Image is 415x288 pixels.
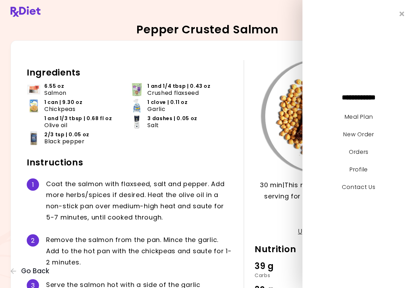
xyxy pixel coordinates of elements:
[147,99,187,106] span: 1 clove | 0.11 oz
[147,115,197,122] span: 3 dashes | 0.05 oz
[44,99,83,106] span: 1 can | 9.30 oz
[342,183,375,191] a: Contact Us
[136,24,278,35] h2: Pepper Crusted Salmon
[349,148,369,156] a: Orders
[44,106,76,112] span: Chickpeas
[255,244,388,255] h2: Nutrition
[147,90,199,96] span: Crushed flaxseed
[44,115,112,122] span: 1 and 1/3 tbsp | 0.68 fl oz
[255,273,299,278] div: Carbs
[147,106,165,112] span: Garlic
[255,260,299,273] div: 39 g
[11,267,53,275] button: Go Back
[147,83,210,90] span: 1 and 1/4 tbsp | 0.43 oz
[350,165,368,174] a: Profile
[44,122,68,129] span: Olive oil
[345,113,373,121] a: Meal Plan
[27,157,233,168] h2: Instructions
[343,130,374,138] a: New Order
[298,227,345,236] a: Upload Photo
[46,234,233,268] div: R e m o v e t h e s a l m o n f r o m t h e p a n . M i n c e t h e g a r l i c . A d d t o t h e...
[27,178,39,191] div: 1
[400,11,404,17] i: Close
[44,138,85,145] span: Black pepper
[21,267,49,275] span: Go Back
[147,122,159,129] span: Salt
[46,178,233,223] div: C o a t t h e s a l m o n w i t h f l a x s e e d , s a l t a n d p e p p e r . A d d m o r e h e...
[11,6,40,17] img: RxDiet
[44,90,66,96] span: Salmon
[44,131,89,138] span: 2/3 tsp | 0.05 oz
[255,179,388,213] p: 30 min | This recipe is for 2 servings, 1 serving for lunch and 1 serving for dinner.
[44,83,64,90] span: 6.55 oz
[27,234,39,247] div: 2
[27,67,233,78] h2: Ingredients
